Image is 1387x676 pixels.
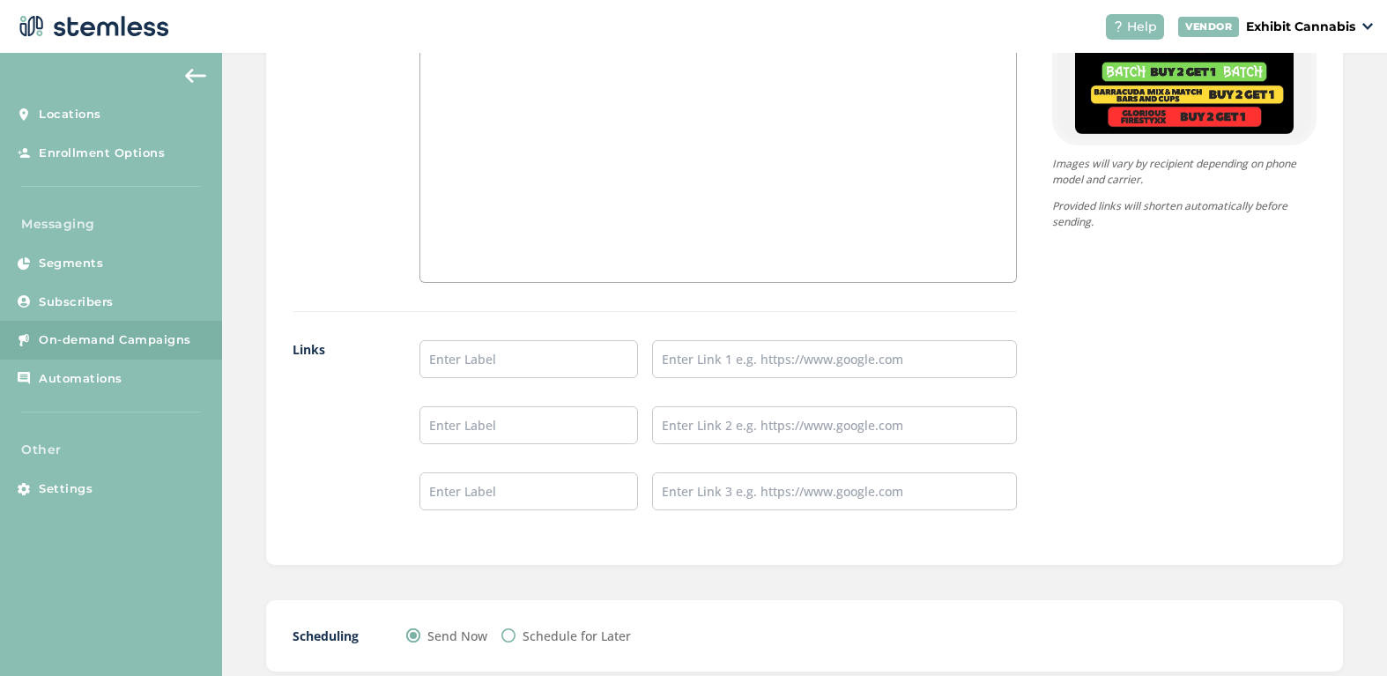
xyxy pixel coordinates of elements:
input: Enter Label [419,406,638,444]
p: Images will vary by recipient depending on phone model and carrier. [1052,156,1317,188]
input: Enter Link 1 e.g. https://www.google.com [652,340,1017,378]
span: Locations [39,106,101,123]
span: Help [1127,18,1157,36]
iframe: Chat Widget [1299,591,1387,676]
span: Settings [39,480,93,498]
p: Exhibit Cannabis [1246,18,1355,36]
img: icon-arrow-back-accent-c549486e.svg [185,69,206,83]
input: Enter Label [419,340,638,378]
span: Subscribers [39,293,114,311]
label: Links [293,340,384,539]
img: icon-help-white-03924b79.svg [1113,21,1124,32]
span: Segments [39,255,103,272]
label: Schedule for Later [523,627,631,645]
span: On-demand Campaigns [39,331,191,349]
div: VENDOR [1178,17,1239,37]
p: Provided links will shorten automatically before sending. [1052,198,1317,230]
span: Enrollment Options [39,145,165,162]
label: Send Now [427,627,487,645]
input: Enter Link 3 e.g. https://www.google.com [652,472,1017,510]
img: icon_down-arrow-small-66adaf34.svg [1362,23,1373,30]
span: Automations [39,370,122,388]
label: Scheduling [293,627,371,645]
input: Enter Link 2 e.g. https://www.google.com [652,406,1017,444]
img: logo-dark-0685b13c.svg [14,9,169,44]
input: Enter Label [419,472,638,510]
